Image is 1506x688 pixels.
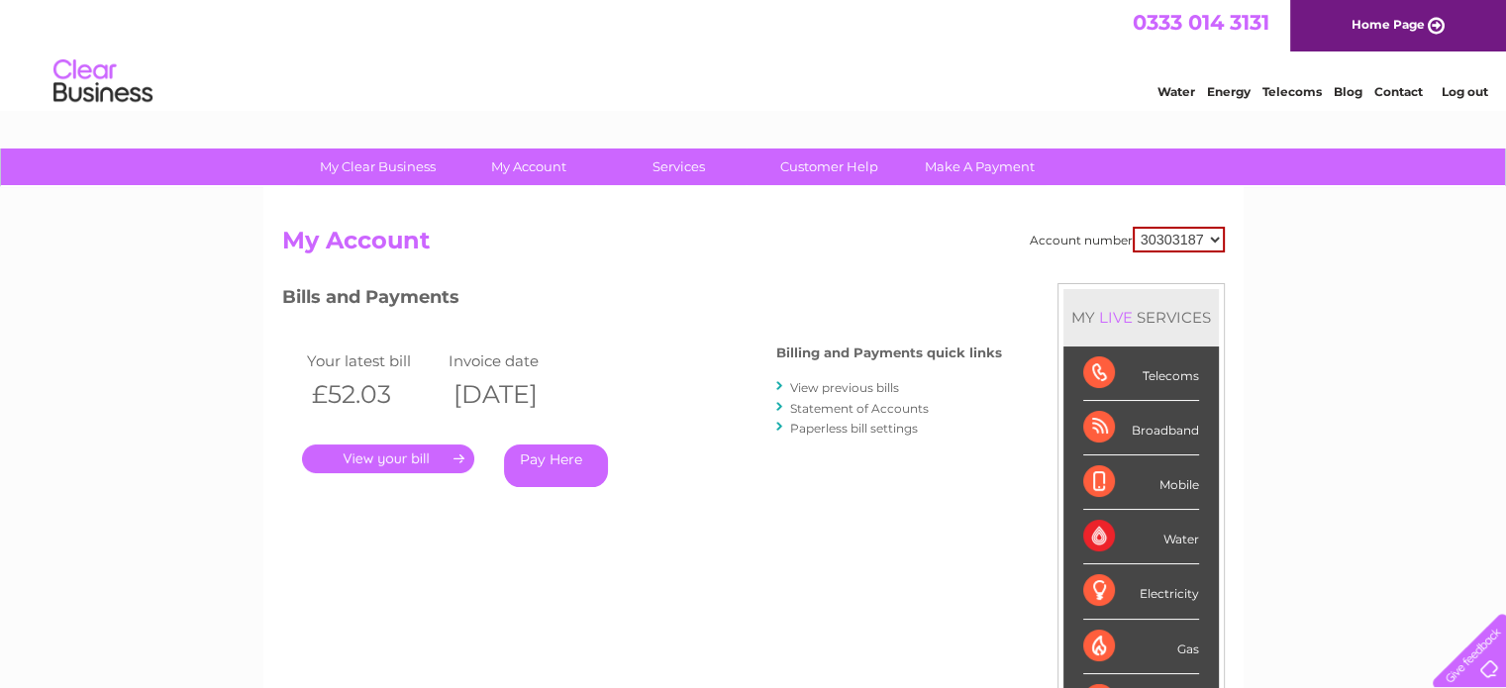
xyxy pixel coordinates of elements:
a: Log out [1441,84,1487,99]
a: My Clear Business [296,148,459,185]
a: Customer Help [748,148,911,185]
a: . [302,444,474,473]
a: Pay Here [504,444,608,487]
th: £52.03 [302,374,445,415]
a: Services [597,148,760,185]
a: Energy [1207,84,1251,99]
a: View previous bills [790,380,899,395]
div: Electricity [1083,564,1199,619]
a: My Account [447,148,610,185]
div: Telecoms [1083,346,1199,401]
div: Water [1083,510,1199,564]
a: Statement of Accounts [790,401,929,416]
a: Paperless bill settings [790,421,918,436]
div: Mobile [1083,455,1199,510]
a: Water [1157,84,1195,99]
td: Your latest bill [302,347,445,374]
td: Invoice date [444,347,586,374]
a: Contact [1374,84,1423,99]
h2: My Account [282,227,1225,264]
a: Make A Payment [898,148,1061,185]
div: MY SERVICES [1063,289,1219,345]
div: Clear Business is a trading name of Verastar Limited (registered in [GEOGRAPHIC_DATA] No. 3667643... [286,11,1222,96]
th: [DATE] [444,374,586,415]
h3: Bills and Payments [282,283,1002,318]
div: Broadband [1083,401,1199,455]
div: Account number [1030,227,1225,252]
h4: Billing and Payments quick links [776,345,1002,360]
a: Telecoms [1262,84,1322,99]
div: LIVE [1095,308,1137,327]
div: Gas [1083,620,1199,674]
a: 0333 014 3131 [1133,10,1269,35]
img: logo.png [52,51,153,112]
a: Blog [1334,84,1362,99]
